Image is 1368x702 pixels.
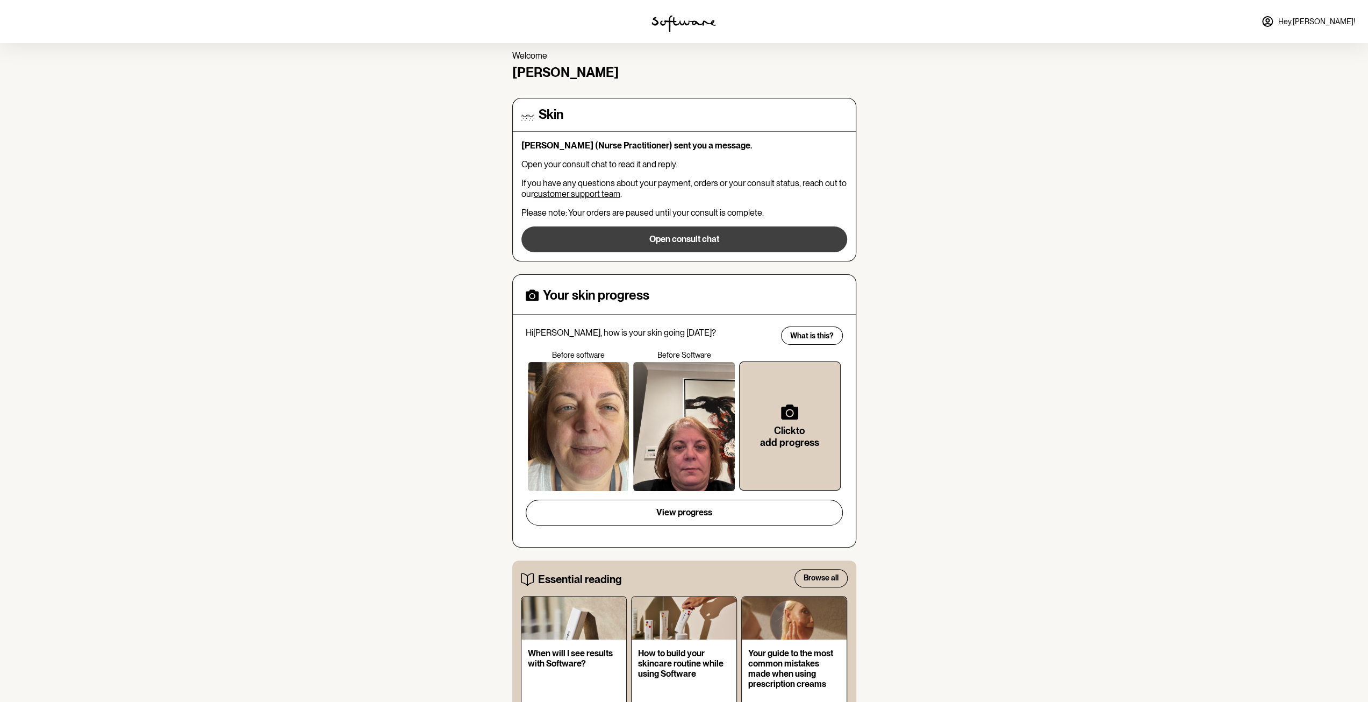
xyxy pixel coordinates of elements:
[521,178,847,198] p: If you have any questions about your payment, orders or your consult status, reach out to our .
[794,569,848,587] button: Browse all
[521,208,847,218] p: Please note: Your orders are paused until your consult is complete.
[512,65,856,81] h4: [PERSON_NAME]
[1255,9,1362,34] a: Hey,[PERSON_NAME]!
[521,226,847,252] button: Open consult chat
[539,107,563,123] h4: Skin
[631,351,737,360] p: Before Software
[521,159,847,169] p: Open your consult chat to read it and reply.
[638,648,730,679] p: How to build your skincare routine while using Software
[526,328,774,338] p: Hi [PERSON_NAME] , how is your skin going [DATE]?
[528,648,620,669] p: When will I see results with Software?
[757,425,823,448] h6: Click to add progress
[804,573,839,583] span: Browse all
[538,573,621,586] h5: Essential reading
[543,288,649,303] h4: Your skin progress
[651,15,716,32] img: software logo
[521,140,847,151] p: [PERSON_NAME] (Nurse Practitioner) sent you a message.
[526,351,632,360] p: Before software
[534,189,620,199] a: customer support team
[1278,17,1355,26] span: Hey, [PERSON_NAME] !
[790,331,834,341] span: What is this?
[781,327,843,345] button: What is this?
[748,648,840,690] p: Your guide to the most common mistakes made when using prescription creams
[526,500,843,526] button: View progress
[656,507,712,517] span: View progress
[512,51,856,61] p: Welcome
